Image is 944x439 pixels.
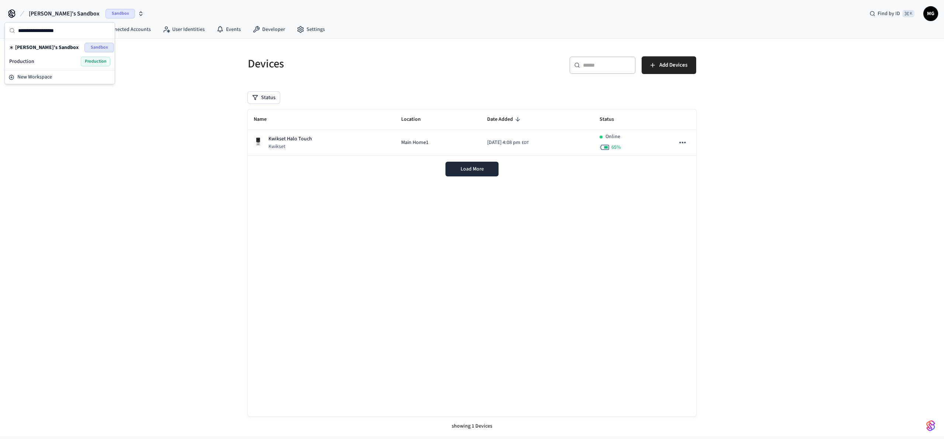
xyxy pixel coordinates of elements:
span: Production [9,58,34,65]
button: MG [923,6,938,21]
span: Date Added [487,114,523,125]
div: Find by ID⌘ K [864,7,920,20]
span: Add Devices [659,60,687,70]
a: Events [211,23,247,36]
span: MG [924,7,937,20]
span: Sandbox [105,9,135,18]
p: Kwikset [268,143,312,150]
span: [PERSON_NAME]'s Sandbox [15,44,79,51]
div: America/New_York [487,139,529,147]
button: Load More [445,162,499,176]
button: Status [248,92,280,103]
button: New Workspace [6,71,114,83]
div: Suggestions [5,39,115,70]
a: Settings [291,23,331,36]
img: Kwikset Halo Touchscreen Wifi Enabled Smart Lock, Polished Chrome, Front [254,137,263,146]
span: EDT [522,140,529,146]
span: Name [254,114,276,125]
span: ⌘ K [902,10,914,17]
span: [PERSON_NAME]'s Sandbox [29,9,100,18]
p: Kwikset Halo Touch [268,135,312,143]
span: Find by ID [878,10,900,17]
span: Main Home1 [401,139,428,147]
a: User Identities [157,23,211,36]
span: [DATE] 4:08 pm [487,139,520,147]
span: Load More [461,165,484,173]
span: 65 % [611,144,621,151]
h5: Devices [248,56,468,71]
span: Status [600,114,624,125]
span: Production [81,57,110,66]
p: Online [605,133,620,141]
span: Location [401,114,430,125]
img: SeamLogoGradient.69752ec5.svg [926,420,935,432]
a: Developer [247,23,291,36]
span: Sandbox [84,43,114,52]
a: Connected Accounts [90,23,157,36]
span: New Workspace [17,73,52,81]
div: showing 1 Devices [248,417,696,436]
table: sticky table [248,109,696,156]
button: Add Devices [642,56,696,74]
